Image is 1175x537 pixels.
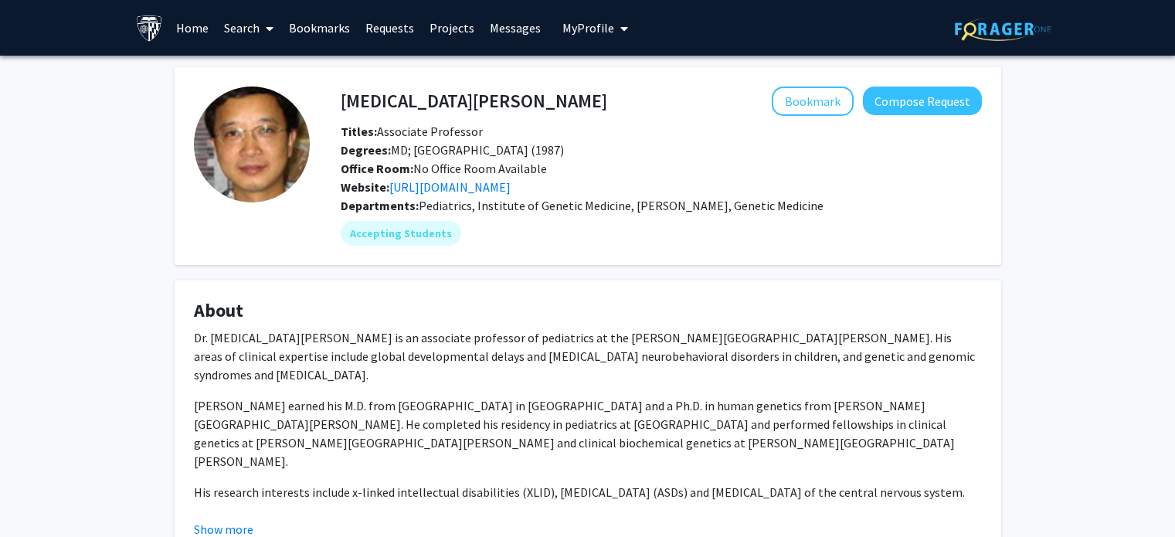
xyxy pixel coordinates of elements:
[341,221,461,246] mat-chip: Accepting Students
[341,161,413,176] b: Office Room:
[341,142,564,158] span: MD; [GEOGRAPHIC_DATA] (1987)
[341,124,483,139] span: Associate Professor
[358,1,422,55] a: Requests
[281,1,358,55] a: Bookmarks
[341,198,419,213] b: Departments:
[422,1,482,55] a: Projects
[136,15,163,42] img: Johns Hopkins University Logo
[341,124,377,139] b: Titles:
[341,142,391,158] b: Degrees:
[955,17,1051,41] img: ForagerOne Logo
[772,87,854,116] button: Add Tao Wang to Bookmarks
[194,87,310,202] img: Profile Picture
[194,328,982,384] p: Dr. [MEDICAL_DATA][PERSON_NAME] is an associate professor of pediatrics at the [PERSON_NAME][GEOG...
[12,467,66,525] iframe: Chat
[419,198,824,213] span: Pediatrics, Institute of Genetic Medicine, [PERSON_NAME], Genetic Medicine
[341,179,389,195] b: Website:
[194,483,982,501] p: His research interests include x-linked intellectual disabilities (XLID), [MEDICAL_DATA] (ASDs) a...
[341,87,607,115] h4: [MEDICAL_DATA][PERSON_NAME]
[341,161,547,176] span: No Office Room Available
[168,1,216,55] a: Home
[863,87,982,115] button: Compose Request to Tao Wang
[194,396,982,471] p: [PERSON_NAME] earned his M.D. from [GEOGRAPHIC_DATA] in [GEOGRAPHIC_DATA] and a Ph.D. in human ge...
[562,20,614,36] span: My Profile
[389,179,511,195] a: Opens in a new tab
[482,1,548,55] a: Messages
[216,1,281,55] a: Search
[194,300,982,322] h4: About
